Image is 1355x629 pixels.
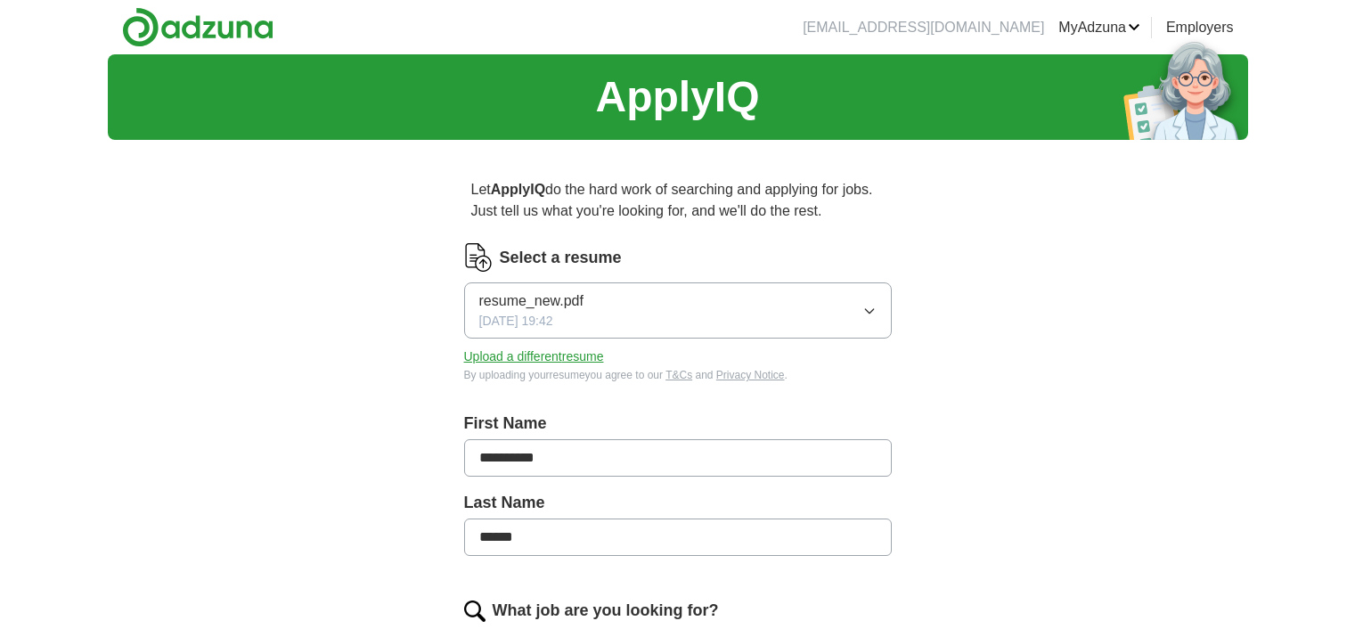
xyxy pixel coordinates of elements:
label: First Name [464,412,892,436]
div: By uploading your resume you agree to our and . [464,367,892,383]
label: What job are you looking for? [493,599,719,623]
a: T&Cs [665,369,692,381]
button: resume_new.pdf[DATE] 19:42 [464,282,892,339]
label: Select a resume [500,246,622,270]
h1: ApplyIQ [595,65,759,129]
a: Privacy Notice [716,369,785,381]
li: [EMAIL_ADDRESS][DOMAIN_NAME] [803,17,1044,38]
img: search.png [464,600,486,622]
button: Upload a differentresume [464,347,604,366]
p: Let do the hard work of searching and applying for jobs. Just tell us what you're looking for, an... [464,172,892,229]
span: [DATE] 19:42 [479,312,553,331]
a: Employers [1166,17,1234,38]
a: MyAdzuna [1058,17,1140,38]
span: resume_new.pdf [479,290,584,312]
img: Adzuna logo [122,7,273,47]
img: CV Icon [464,243,493,272]
label: Last Name [464,491,892,515]
strong: ApplyIQ [491,182,545,197]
